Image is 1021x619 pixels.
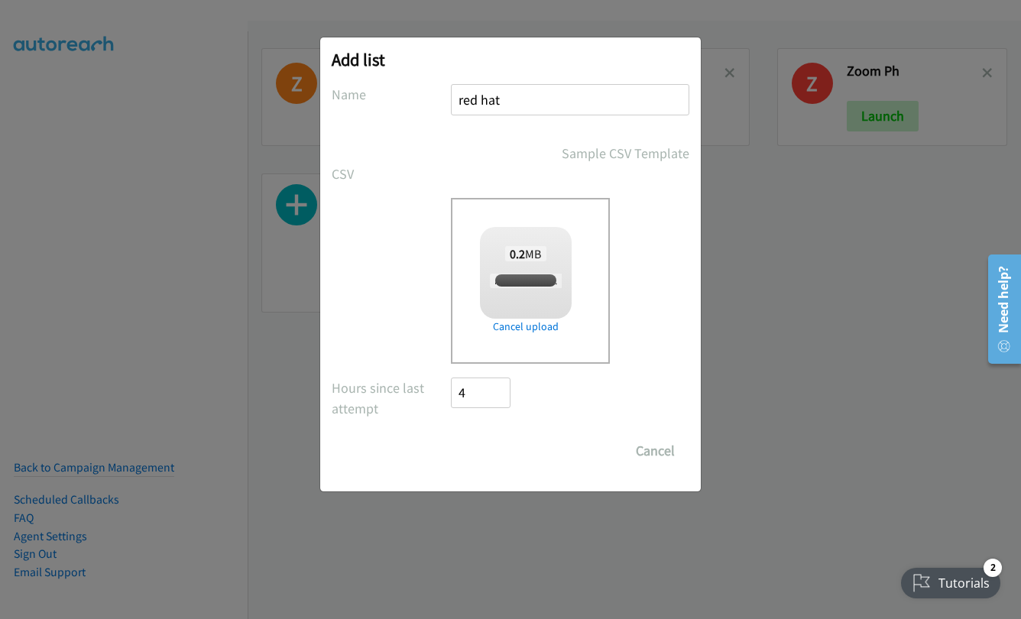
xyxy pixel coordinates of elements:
button: Cancel [621,436,689,466]
h2: Add list [332,49,689,70]
a: Sample CSV Template [562,143,689,164]
label: Hours since last attempt [332,378,451,419]
a: Cancel upload [480,319,572,335]
iframe: Checklist [892,553,1010,608]
iframe: Resource Center [977,248,1021,370]
label: CSV [332,164,451,184]
span: report1755232484838.csv [490,274,600,288]
label: Name [332,84,451,105]
strong: 0.2 [510,246,525,261]
span: MB [505,246,546,261]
